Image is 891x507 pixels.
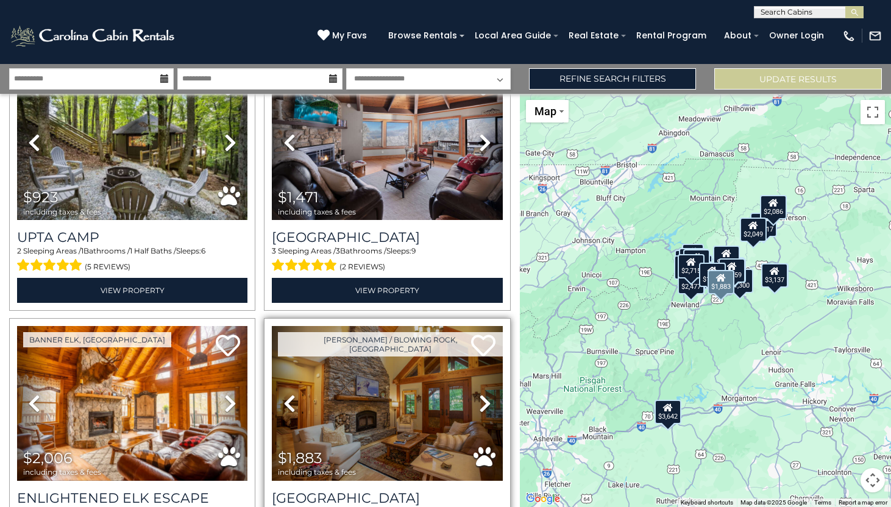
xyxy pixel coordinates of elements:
img: thumbnail_164433091.jpeg [17,326,247,481]
div: $2,141 [674,255,701,280]
a: Enlightened Elk Escape [17,490,247,506]
button: Map camera controls [861,468,885,492]
div: $2,359 [719,258,745,283]
a: [GEOGRAPHIC_DATA] [272,229,502,246]
div: Sleeping Areas / Bathrooms / Sleeps: [272,246,502,275]
a: About [718,26,758,45]
a: [GEOGRAPHIC_DATA] [272,490,502,506]
span: Map data ©2025 Google [740,499,807,506]
a: Add to favorites [216,333,240,360]
span: 1 [81,246,83,255]
a: View Property [17,278,247,303]
span: $1,471 [278,188,319,206]
a: Refine Search Filters [529,68,697,90]
a: Upta Camp [17,229,247,246]
span: (2 reviews) [339,259,385,275]
img: Google [523,491,563,507]
button: Toggle fullscreen view [861,100,885,124]
button: Change map style [526,100,569,122]
img: thumbnail_167080979.jpeg [17,65,247,220]
a: Browse Rentals [382,26,463,45]
button: Update Results [714,68,882,90]
a: Banner Elk, [GEOGRAPHIC_DATA] [23,332,171,347]
span: $2,006 [23,449,73,467]
div: $2,715 [678,254,705,278]
span: including taxes & fees [23,208,101,216]
div: $923 [683,244,705,268]
a: Open this area in Google Maps (opens a new window) [523,491,563,507]
span: 1 Half Baths / [130,246,176,255]
a: View Property [272,278,502,303]
span: 3 [272,246,276,255]
span: $1,883 [278,449,322,467]
div: $2,477 [678,270,705,294]
div: $3,642 [655,400,681,424]
div: $1,595 [699,263,726,287]
a: [PERSON_NAME] / Blowing Rock, [GEOGRAPHIC_DATA] [278,332,502,356]
div: $1,883 [708,270,734,294]
img: thumbnail_163269168.jpeg [272,326,502,481]
div: $2,735 [680,248,706,272]
span: Map [534,105,556,118]
a: My Favs [318,29,370,43]
div: $2,049 [740,218,767,242]
span: including taxes & fees [278,468,356,476]
a: Owner Login [763,26,830,45]
div: $3,137 [762,263,789,288]
a: Real Estate [563,26,625,45]
img: mail-regular-white.png [868,29,882,43]
span: including taxes & fees [23,468,101,476]
span: (5 reviews) [85,259,130,275]
div: $2,361 [675,250,701,274]
h3: Mountain Song Lodge [272,490,502,506]
span: $923 [23,188,59,206]
a: Report a map error [839,499,887,506]
div: Sleeping Areas / Bathrooms / Sleeps: [17,246,247,275]
h3: Beech Mountain Place [272,229,502,246]
div: $3,354 [714,246,740,270]
img: phone-regular-white.png [842,29,856,43]
a: Rental Program [630,26,712,45]
a: Terms (opens in new tab) [814,499,831,506]
span: My Favs [332,29,367,42]
span: including taxes & fees [278,208,356,216]
span: 3 [336,246,340,255]
img: thumbnail_167882439.jpeg [272,65,502,220]
img: White-1-2.png [9,24,178,48]
div: $2,086 [760,195,787,219]
a: Local Area Guide [469,26,557,45]
span: 2 [17,246,21,255]
button: Keyboard shortcuts [681,498,733,507]
div: $2,002 [684,249,711,274]
span: 6 [201,246,205,255]
span: 9 [411,246,416,255]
